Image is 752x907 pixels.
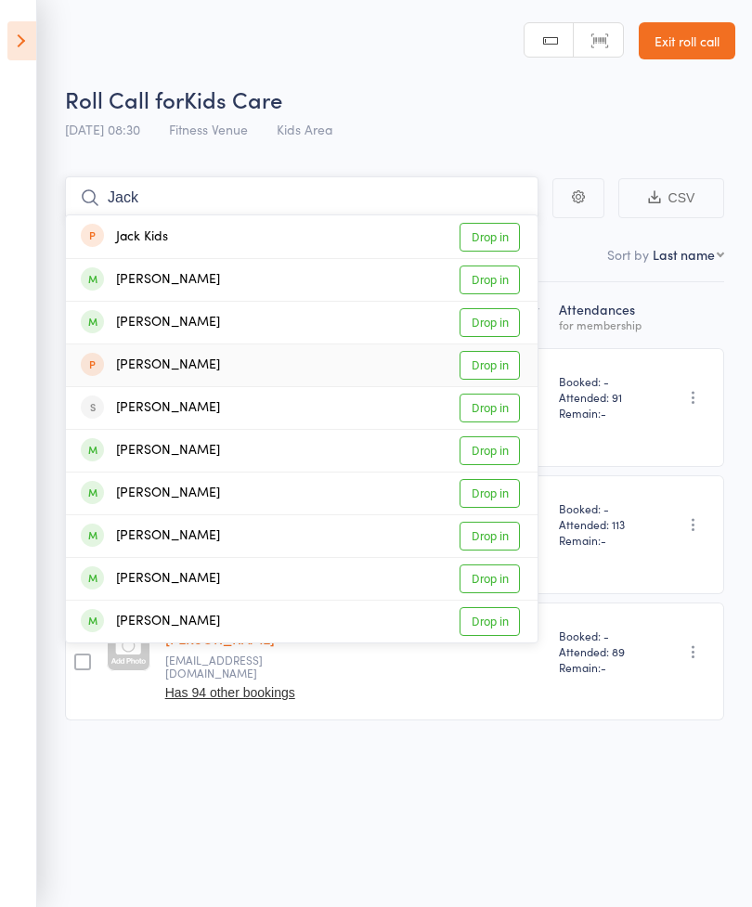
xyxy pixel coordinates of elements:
[601,659,606,675] span: -
[184,84,282,114] span: Kids Care
[460,522,520,551] a: Drop in
[165,654,286,680] small: kids@fitnessvenue.com.au
[551,291,654,340] div: Atten­dances
[169,120,248,138] span: Fitness Venue
[81,355,220,376] div: [PERSON_NAME]
[460,436,520,465] a: Drop in
[601,532,606,548] span: -
[639,22,735,59] a: Exit roll call
[460,308,520,337] a: Drop in
[607,245,649,264] label: Sort by
[277,120,332,138] span: Kids Area
[81,568,220,590] div: [PERSON_NAME]
[618,178,724,218] button: CSV
[559,373,646,389] span: Booked: -
[601,405,606,421] span: -
[460,479,520,508] a: Drop in
[81,440,220,461] div: [PERSON_NAME]
[81,397,220,419] div: [PERSON_NAME]
[81,483,220,504] div: [PERSON_NAME]
[460,394,520,422] a: Drop in
[65,176,538,219] input: Search by name
[559,516,646,532] span: Attended: 113
[65,120,140,138] span: [DATE] 08:30
[460,607,520,636] a: Drop in
[81,227,168,248] div: Jack Kids
[81,312,220,333] div: [PERSON_NAME]
[81,269,220,291] div: [PERSON_NAME]
[559,643,646,659] span: Attended: 89
[559,500,646,516] span: Booked: -
[460,564,520,593] a: Drop in
[559,405,646,421] span: Remain:
[559,628,646,643] span: Booked: -
[165,685,295,700] button: Has 94 other bookings
[460,351,520,380] a: Drop in
[559,389,646,405] span: Attended: 91
[81,525,220,547] div: [PERSON_NAME]
[559,659,646,675] span: Remain:
[460,266,520,294] a: Drop in
[559,532,646,548] span: Remain:
[460,223,520,252] a: Drop in
[559,318,646,330] div: for membership
[653,245,715,264] div: Last name
[81,611,220,632] div: [PERSON_NAME]
[65,84,184,114] span: Roll Call for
